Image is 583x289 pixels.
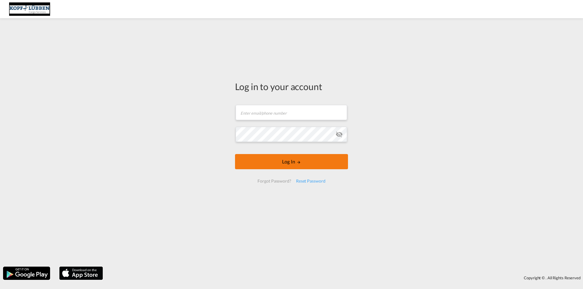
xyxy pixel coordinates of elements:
[9,2,50,16] img: 25cf3bb0aafc11ee9c4fdbd399af7748.JPG
[2,266,51,281] img: google.png
[235,154,348,169] button: LOGIN
[336,131,343,138] md-icon: icon-eye-off
[59,266,104,281] img: apple.png
[255,176,293,187] div: Forgot Password?
[236,105,347,120] input: Enter email/phone number
[235,80,348,93] div: Log in to your account
[106,273,583,283] div: Copyright © . All Rights Reserved
[294,176,328,187] div: Reset Password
